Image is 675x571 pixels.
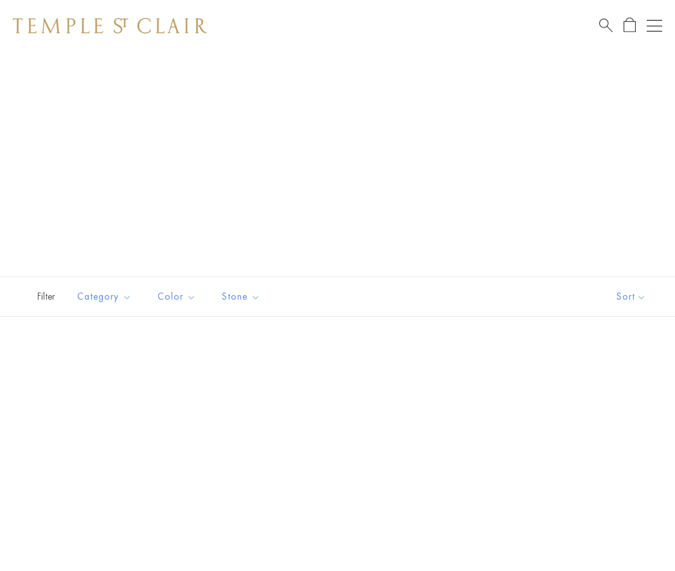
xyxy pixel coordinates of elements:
[71,289,141,305] span: Category
[151,289,206,305] span: Color
[624,17,636,33] a: Open Shopping Bag
[647,18,662,33] button: Open navigation
[67,282,141,311] button: Category
[599,17,613,33] a: Search
[148,282,206,311] button: Color
[588,277,675,316] button: Show sort by
[13,18,207,33] img: Temple St. Clair
[212,282,270,311] button: Stone
[215,289,270,305] span: Stone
